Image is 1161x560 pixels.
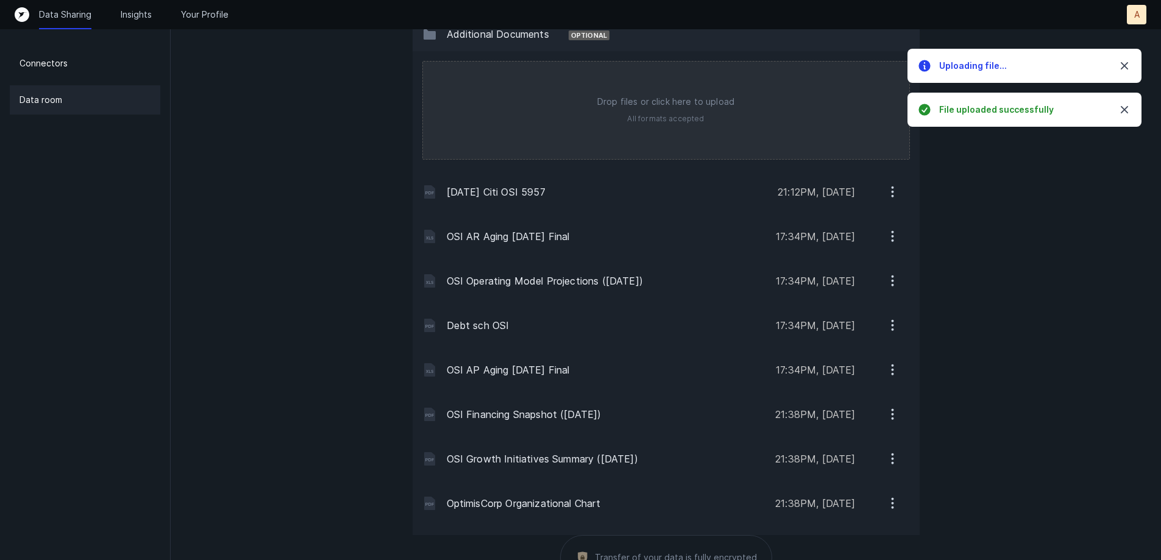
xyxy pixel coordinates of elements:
span: Additional Documents [447,28,549,40]
img: 4c1c1a354918672bc79fcf756030187a.svg [422,407,437,422]
p: 21:38PM, [DATE] [775,452,855,466]
div: Optional [569,30,609,40]
h5: Uploading file... [939,60,1107,72]
img: 296775163815d3260c449a3c76d78306.svg [422,274,437,288]
p: OSI Operating Model Projections ([DATE]) [447,274,767,288]
p: 17:34PM, [DATE] [776,363,855,377]
p: OSI AP Aging [DATE] Final [447,363,767,377]
img: 13c8d1aa17ce7ae226531ffb34303e38.svg [422,27,437,41]
p: 17:34PM, [DATE] [776,274,855,288]
a: Connectors [10,49,160,78]
p: OSI Financing Snapshot ([DATE]) [447,407,766,422]
img: 4c1c1a354918672bc79fcf756030187a.svg [422,496,437,511]
a: Insights [121,9,152,21]
p: 21:12PM, [DATE] [778,185,855,199]
p: 17:34PM, [DATE] [776,318,855,333]
img: 296775163815d3260c449a3c76d78306.svg [422,363,437,377]
img: 4c1c1a354918672bc79fcf756030187a.svg [422,452,437,466]
p: Debt sch OSI [447,318,767,333]
img: 4c1c1a354918672bc79fcf756030187a.svg [422,185,437,199]
img: 296775163815d3260c449a3c76d78306.svg [422,229,437,244]
p: 17:34PM, [DATE] [776,229,855,244]
p: 21:38PM, [DATE] [775,496,855,511]
p: 21:38PM, [DATE] [775,407,855,422]
a: Data Sharing [39,9,91,21]
p: [DATE] Citi OSI 5957 [447,185,769,199]
a: Your Profile [181,9,229,21]
button: A [1127,5,1146,24]
img: 4c1c1a354918672bc79fcf756030187a.svg [422,318,437,333]
p: OSI AR Aging [DATE] Final [447,229,767,244]
p: Data room [20,93,62,107]
p: OptimisCorp Organizational Chart [447,496,766,511]
h5: File uploaded successfully [939,104,1107,116]
p: Connectors [20,56,68,71]
a: Data room [10,85,160,115]
p: A [1134,9,1140,21]
p: OSI Growth Initiatives Summary ([DATE]) [447,452,766,466]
